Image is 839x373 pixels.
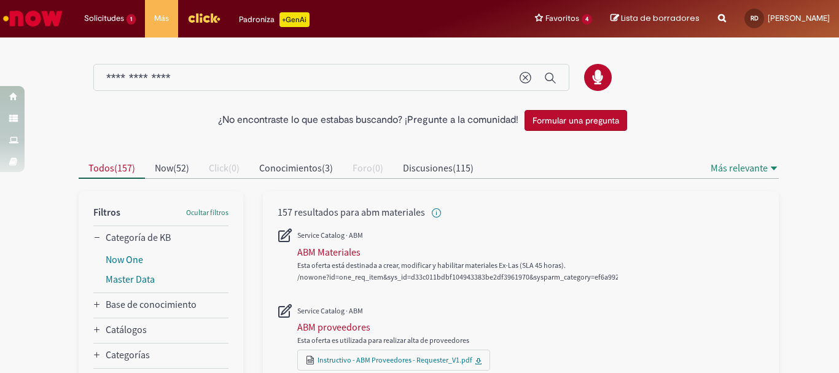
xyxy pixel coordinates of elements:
[84,12,124,25] span: Solicitudes
[218,115,518,126] h2: ¿No encontraste lo que estabas buscando? ¡Pregunte a la comunidad!
[187,9,220,27] img: click_logo_yellow_360x200.png
[768,13,830,23] span: [PERSON_NAME]
[154,12,169,25] span: Más
[1,6,64,31] img: ServiceNow
[751,14,759,22] span: RD
[611,13,700,25] a: Lista de borradores
[239,12,310,27] div: Padroniza
[127,14,136,25] span: 1
[621,12,700,24] span: Lista de borradores
[279,12,310,27] p: +GenAi
[545,12,579,25] span: Favoritos
[582,14,592,25] span: 4
[525,110,627,131] button: Formular una pregunta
